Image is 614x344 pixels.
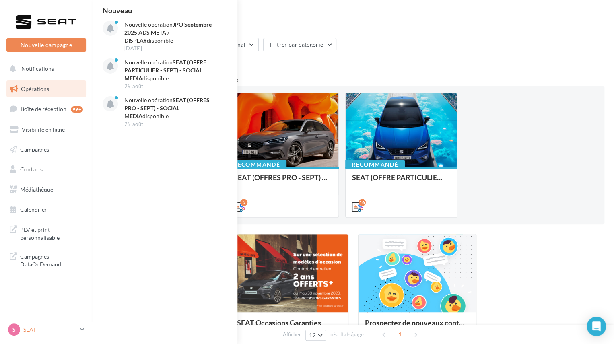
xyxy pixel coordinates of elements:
a: Visibilité en ligne [5,121,88,138]
div: SEAT (OFFRES PRO - SEPT) - SOCIAL MEDIA [234,173,332,190]
button: Notifications [5,60,84,77]
a: Médiathèque [5,181,88,198]
button: Nouvelle campagne [6,38,86,52]
div: Prospectez de nouveaux contacts [365,319,470,335]
span: Campagnes [20,146,49,152]
span: Médiathèque [20,186,53,193]
div: 5 [240,199,247,206]
div: Recommandé [227,160,286,169]
a: Campagnes DataOnDemand [5,248,88,272]
span: S [12,325,16,334]
a: PLV et print personnalisable [5,221,88,245]
a: Campagnes [5,141,88,158]
span: Contacts [20,166,43,173]
div: SEAT Occasions Garanties [237,319,342,335]
a: Opérations [5,80,88,97]
a: Boîte de réception99+ [5,100,88,117]
span: 1 [394,328,406,341]
div: Recommandé [345,160,405,169]
a: S SEAT [6,322,86,337]
div: 16 [359,199,366,206]
span: Visibilité en ligne [22,126,65,133]
div: 3 opérations recommandées par votre enseigne [102,76,604,83]
span: PLV et print personnalisable [20,224,83,241]
span: Boîte de réception [21,105,66,112]
p: SEAT [23,325,77,334]
button: 12 [305,330,326,341]
span: Notifications [21,65,54,72]
button: Filtrer par catégorie [263,38,336,51]
span: 12 [309,332,316,338]
div: Opérations marketing [102,13,604,25]
span: Calendrier [20,206,47,213]
span: résultats/page [330,331,364,338]
span: Opérations [21,85,49,92]
span: Campagnes DataOnDemand [20,251,83,268]
a: Calendrier [5,201,88,218]
div: 99+ [71,106,83,113]
div: SEAT (OFFRE PARTICULIER - SEPT) - SOCIAL MEDIA [352,173,450,190]
a: Contacts [5,161,88,178]
div: Open Intercom Messenger [587,317,606,336]
span: Afficher [283,331,301,338]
